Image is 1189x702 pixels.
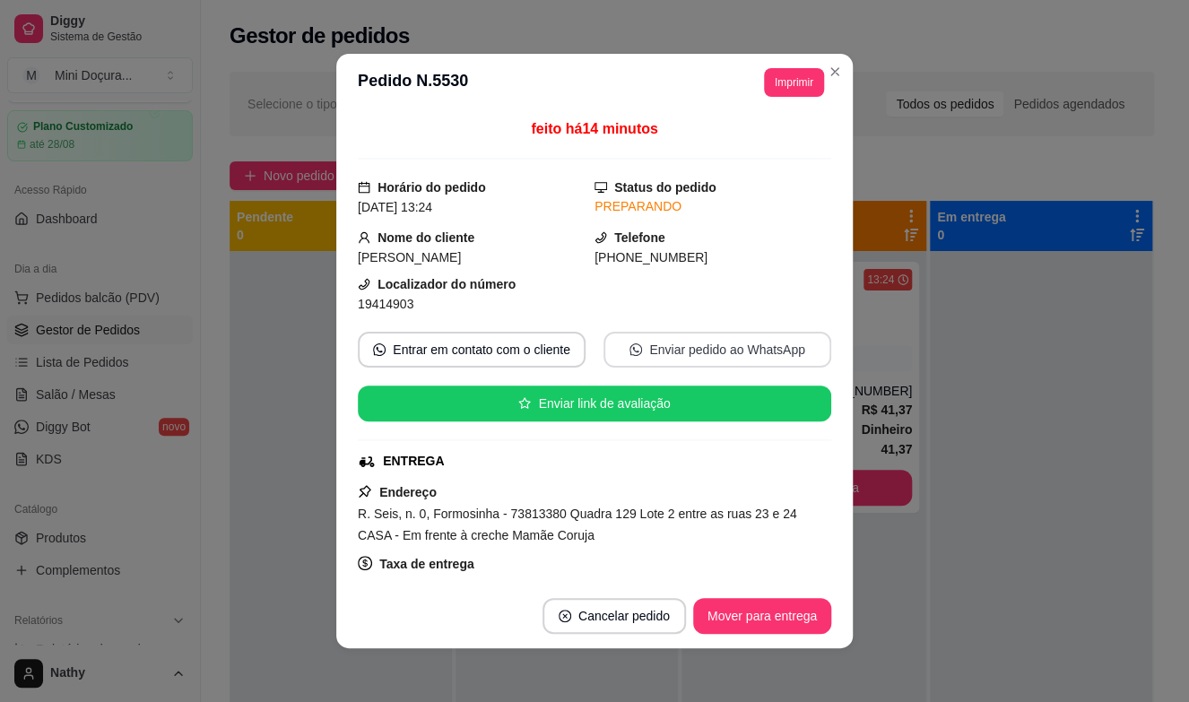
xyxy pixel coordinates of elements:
[378,277,516,291] strong: Localizador do número
[378,230,474,245] strong: Nome do cliente
[559,610,571,622] span: close-circle
[358,507,797,542] span: R. Seis, n. 0, Formosinha - 73813380 Quadra 129 Lote 2 entre as ruas 23 e 24 CASA - Em frente à c...
[358,297,413,311] span: 19414903
[358,278,370,290] span: phone
[594,250,707,264] span: [PHONE_NUMBER]
[820,57,849,86] button: Close
[358,200,432,214] span: [DATE] 13:24
[379,485,437,499] strong: Endereço
[603,332,831,368] button: whats-appEnviar pedido ao WhatsApp
[373,343,386,356] span: whats-app
[542,598,686,634] button: close-circleCancelar pedido
[358,250,461,264] span: [PERSON_NAME]
[358,556,372,570] span: dollar
[594,181,607,194] span: desktop
[614,180,716,195] strong: Status do pedido
[383,452,444,471] div: ENTREGA
[358,68,468,97] h3: Pedido N. 5530
[764,68,824,97] button: Imprimir
[379,557,474,571] strong: Taxa de entrega
[358,484,372,498] span: pushpin
[531,121,657,136] span: feito há 14 minutos
[358,332,586,368] button: whats-appEntrar em contato com o cliente
[594,197,831,216] div: PREPARANDO
[629,343,642,356] span: whats-app
[378,180,486,195] strong: Horário do pedido
[693,598,831,634] button: Mover para entrega
[358,181,370,194] span: calendar
[614,230,665,245] strong: Telefone
[594,231,607,244] span: phone
[358,231,370,244] span: user
[358,386,831,421] button: starEnviar link de avaliação
[518,397,531,410] span: star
